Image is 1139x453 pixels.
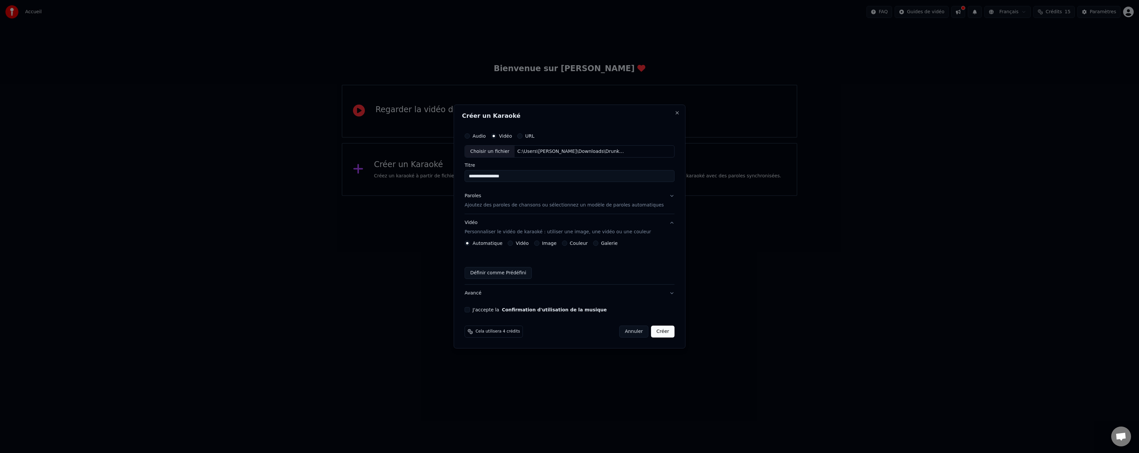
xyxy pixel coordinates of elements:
[465,241,674,284] div: VidéoPersonnaliser le vidéo de karaoké : utiliser une image, une vidéo ou une couleur
[465,220,651,236] div: Vidéo
[465,229,651,235] p: Personnaliser le vidéo de karaoké : utiliser une image, une vidéo ou une couleur
[465,202,664,209] p: Ajoutez des paroles de chansons ou sélectionnez un modèle de paroles automatiques
[499,134,512,138] label: Vidéo
[515,148,627,155] div: C:\Users\[PERSON_NAME]\Downloads\Drunken Sailor Sea Shanty Instrumental.mp4
[570,241,588,246] label: Couleur
[601,241,618,246] label: Galerie
[472,134,486,138] label: Audio
[472,241,502,246] label: Automatique
[462,113,677,119] h2: Créer un Karaoké
[651,326,674,338] button: Créer
[465,267,532,279] button: Définir comme Prédéfini
[465,214,674,241] button: VidéoPersonnaliser le vidéo de karaoké : utiliser une image, une vidéo ou une couleur
[525,134,534,138] label: URL
[465,146,515,158] div: Choisir un fichier
[465,285,674,302] button: Avancé
[516,241,529,246] label: Vidéo
[619,326,648,338] button: Annuler
[475,329,520,334] span: Cela utilisera 4 crédits
[472,307,607,312] label: J'accepte la
[542,241,557,246] label: Image
[465,188,674,214] button: ParolesAjoutez des paroles de chansons ou sélectionnez un modèle de paroles automatiques
[465,193,481,200] div: Paroles
[502,307,607,312] button: J'accepte la
[465,163,674,168] label: Titre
